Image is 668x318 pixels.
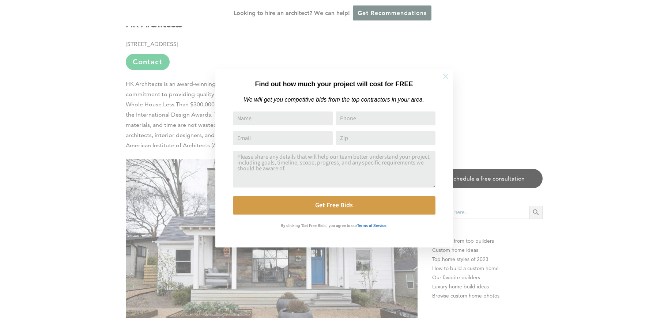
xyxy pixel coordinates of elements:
strong: Terms of Service [357,224,386,228]
input: Email Address [233,131,333,145]
textarea: Comment or Message [233,151,435,188]
em: We will get you competitive bids from the top contractors in your area. [244,96,424,103]
strong: . [386,224,388,228]
input: Phone [336,111,435,125]
button: Close [433,64,458,89]
input: Zip [336,131,435,145]
strong: By clicking 'Get Free Bids,' you agree to our [281,224,357,228]
button: Get Free Bids [233,196,435,215]
strong: Find out how much your project will cost for FREE [255,80,413,88]
a: Terms of Service [357,222,386,228]
input: Name [233,111,333,125]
